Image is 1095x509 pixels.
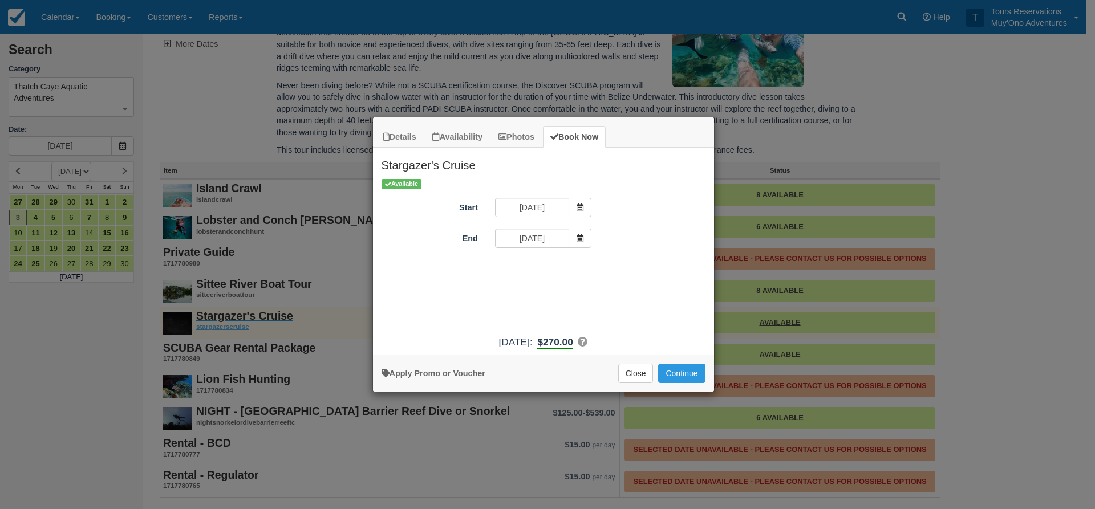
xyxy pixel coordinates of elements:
[373,198,486,214] label: Start
[373,335,714,349] div: :
[537,336,573,348] span: $270.00
[499,336,530,348] span: [DATE]
[373,148,714,349] div: Item Modal
[618,364,654,383] button: Close
[658,364,705,383] button: Add to Booking
[382,369,485,378] a: Apply Voucher
[543,126,606,148] a: Book Now
[425,126,490,148] a: Availability
[376,126,424,148] a: Details
[373,148,714,177] h2: Stargazer's Cruise
[491,126,542,148] a: Photos
[373,229,486,245] label: End
[382,179,422,189] span: Available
